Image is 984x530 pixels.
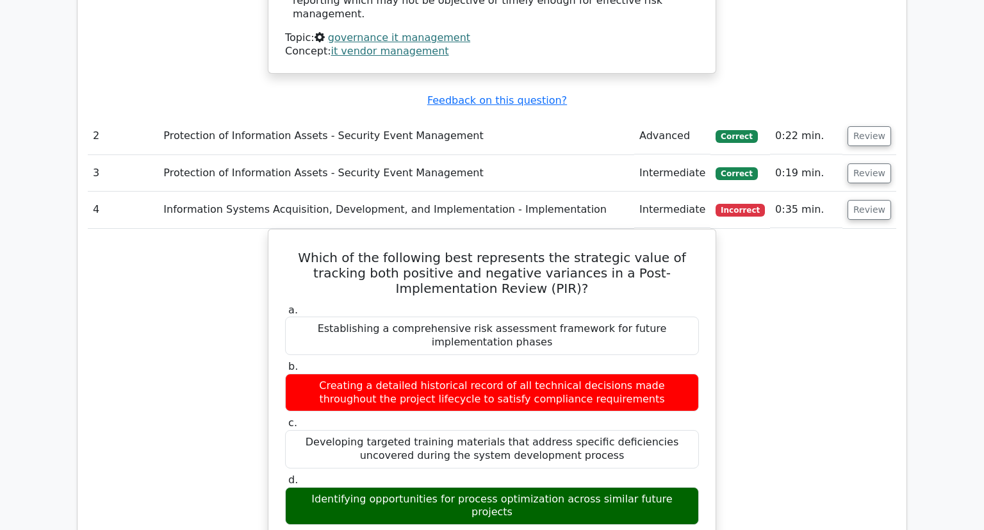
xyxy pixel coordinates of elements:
td: 0:22 min. [770,118,842,154]
td: 2 [88,118,158,154]
td: 4 [88,192,158,228]
div: Concept: [285,45,699,58]
button: Review [848,200,891,220]
a: governance it management [328,31,470,44]
td: 0:35 min. [770,192,842,228]
td: Protection of Information Assets - Security Event Management [158,118,634,154]
span: Correct [716,130,757,143]
div: Developing targeted training materials that address specific deficiencies uncovered during the sy... [285,430,699,468]
span: c. [288,417,297,429]
td: 3 [88,155,158,192]
span: Correct [716,167,757,180]
td: Intermediate [634,192,710,228]
button: Review [848,126,891,146]
div: Establishing a comprehensive risk assessment framework for future implementation phases [285,317,699,355]
div: Creating a detailed historical record of all technical decisions made throughout the project life... [285,374,699,412]
td: Intermediate [634,155,710,192]
div: Identifying opportunities for process optimization across similar future projects [285,487,699,526]
div: Topic: [285,31,699,45]
td: Information Systems Acquisition, Development, and Implementation - Implementation [158,192,634,228]
span: a. [288,304,298,316]
td: 0:19 min. [770,155,842,192]
h5: Which of the following best represents the strategic value of tracking both positive and negative... [284,250,700,296]
button: Review [848,163,891,183]
td: Protection of Information Assets - Security Event Management [158,155,634,192]
span: Incorrect [716,204,765,217]
span: d. [288,474,298,486]
a: Feedback on this question? [427,94,567,106]
a: it vendor management [331,45,449,57]
td: Advanced [634,118,710,154]
span: b. [288,360,298,372]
